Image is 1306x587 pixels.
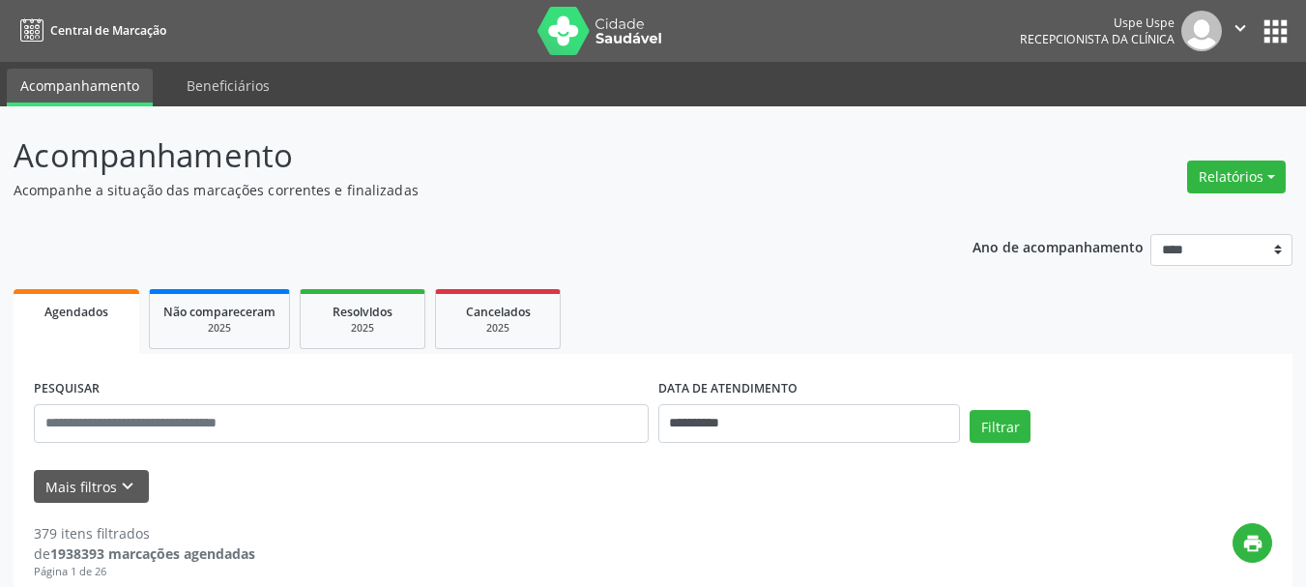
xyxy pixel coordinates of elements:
[34,470,149,504] button: Mais filtroskeyboard_arrow_down
[1242,533,1263,554] i: print
[50,22,166,39] span: Central de Marcação
[14,132,909,180] p: Acompanhamento
[314,321,411,336] div: 2025
[1233,523,1272,563] button: print
[1259,15,1292,48] button: apps
[44,304,108,320] span: Agendados
[34,564,255,580] div: Página 1 de 26
[163,321,276,336] div: 2025
[34,374,100,404] label: PESQUISAR
[14,180,909,200] p: Acompanhe a situação das marcações correntes e finalizadas
[1222,11,1259,51] button: 
[450,321,546,336] div: 2025
[34,543,255,564] div: de
[173,69,283,103] a: Beneficiários
[1187,161,1286,193] button: Relatórios
[333,304,392,320] span: Resolvidos
[1181,11,1222,51] img: img
[1230,17,1251,39] i: 
[658,374,798,404] label: DATA DE ATENDIMENTO
[7,69,153,106] a: Acompanhamento
[14,15,166,46] a: Central de Marcação
[163,304,276,320] span: Não compareceram
[1020,31,1175,47] span: Recepcionista da clínica
[50,544,255,563] strong: 1938393 marcações agendadas
[1020,15,1175,31] div: Uspe Uspe
[466,304,531,320] span: Cancelados
[34,523,255,543] div: 379 itens filtrados
[117,476,138,497] i: keyboard_arrow_down
[970,410,1030,443] button: Filtrar
[972,234,1144,258] p: Ano de acompanhamento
